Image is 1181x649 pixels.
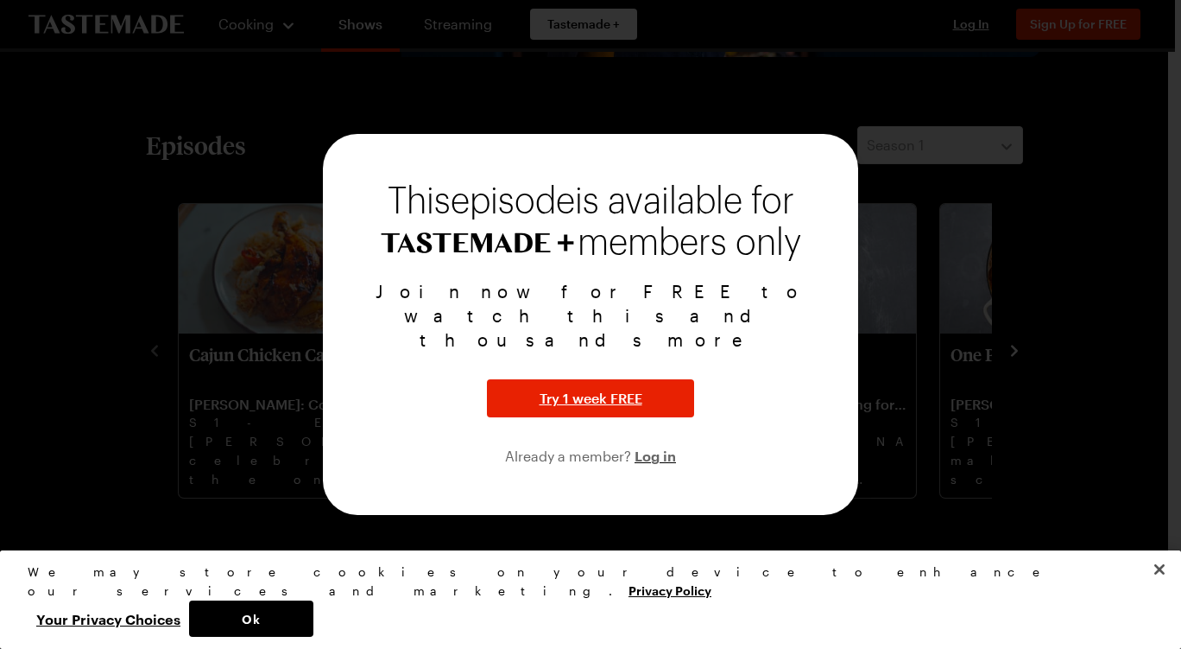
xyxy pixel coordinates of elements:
[388,184,794,219] span: This episode is available for
[487,379,694,417] button: Try 1 week FREE
[635,445,676,466] button: Log in
[1140,550,1178,589] button: Close
[28,601,189,637] button: Your Privacy Choices
[540,388,642,409] span: Try 1 week FREE
[344,279,837,352] p: Join now for FREE to watch this and thousands more
[381,232,574,253] img: Tastemade+
[189,601,313,637] button: Ok
[28,563,1139,601] div: We may store cookies on your device to enhance our services and marketing.
[505,448,635,464] span: Already a member?
[28,563,1139,637] div: Privacy
[578,224,801,262] span: members only
[628,582,711,598] a: More information about your privacy, opens in a new tab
